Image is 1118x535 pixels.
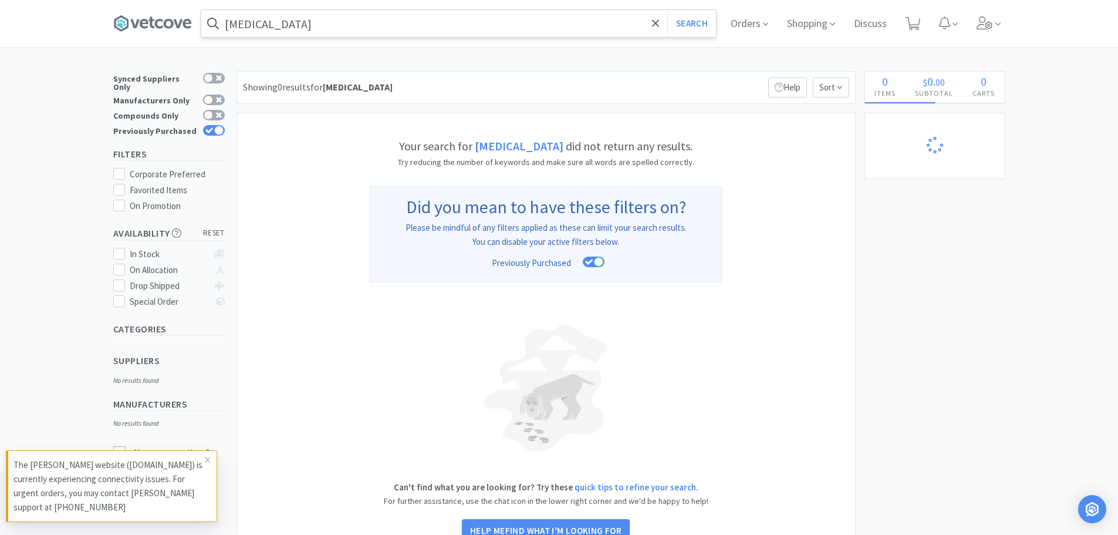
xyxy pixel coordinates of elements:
[923,76,927,88] span: $
[201,10,716,37] input: Search by item, sku, manufacturer, ingredient, size...
[130,263,208,277] div: On Allocation
[813,78,849,97] span: Sort
[130,247,208,261] div: In Stock
[373,221,718,235] h6: Please be mindful of any filters applied as these can limit your search results.
[481,300,610,476] img: blind-dog-light.png
[370,137,722,156] h5: Your search for did not return any results.
[667,10,716,37] button: Search
[927,74,933,89] span: 0
[370,494,722,507] p: For further assistance, use the chat icon in the lower right corner and we'd be happy to help!
[113,73,197,91] div: Synced Suppliers Only
[113,322,225,336] h5: Categories
[113,95,197,105] div: Manufacturers Only
[203,227,225,240] span: reset
[113,110,197,120] div: Compounds Only
[134,446,210,459] p: Have any questions?
[373,235,718,249] h6: You can disable your active filters below.
[575,482,696,493] a: quick tips to refine your search
[113,354,225,368] h5: Suppliers
[849,19,891,29] a: Discuss
[113,147,225,161] h5: Filters
[113,398,225,411] h5: Manufacturers
[963,88,1005,99] h4: Carts
[373,193,718,221] h5: Did you mean to have these filters on?
[113,125,197,135] div: Previously Purchased
[130,279,208,293] div: Drop Shipped
[935,76,945,88] span: 00
[370,156,722,169] p: Try reducing the number of keywords and make sure all words are spelled correctly.
[865,88,906,99] h4: Items
[130,183,225,197] div: Favorited Items
[906,88,963,99] h4: Subtotal
[882,74,888,89] span: 0
[113,419,158,428] i: No results found
[768,78,807,97] p: Help
[487,257,575,267] div: Previously Purchased
[310,81,393,93] span: for
[394,482,698,493] strong: Can't find what you are looking for? Try these .
[130,295,208,309] div: Special Order
[323,81,393,93] strong: [MEDICAL_DATA]
[130,199,225,213] div: On Promotion
[1078,495,1106,523] div: Open Intercom Messenger
[130,167,225,181] div: Corporate Preferred
[981,74,987,89] span: 0
[13,458,205,514] p: The [PERSON_NAME] website ([DOMAIN_NAME]) is currently experiencing connectivity issues. For urge...
[906,76,963,88] div: .
[475,139,563,153] strong: [MEDICAL_DATA]
[243,80,393,95] div: Showing 0 results
[113,227,225,240] h5: Availability
[113,376,158,385] i: No results found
